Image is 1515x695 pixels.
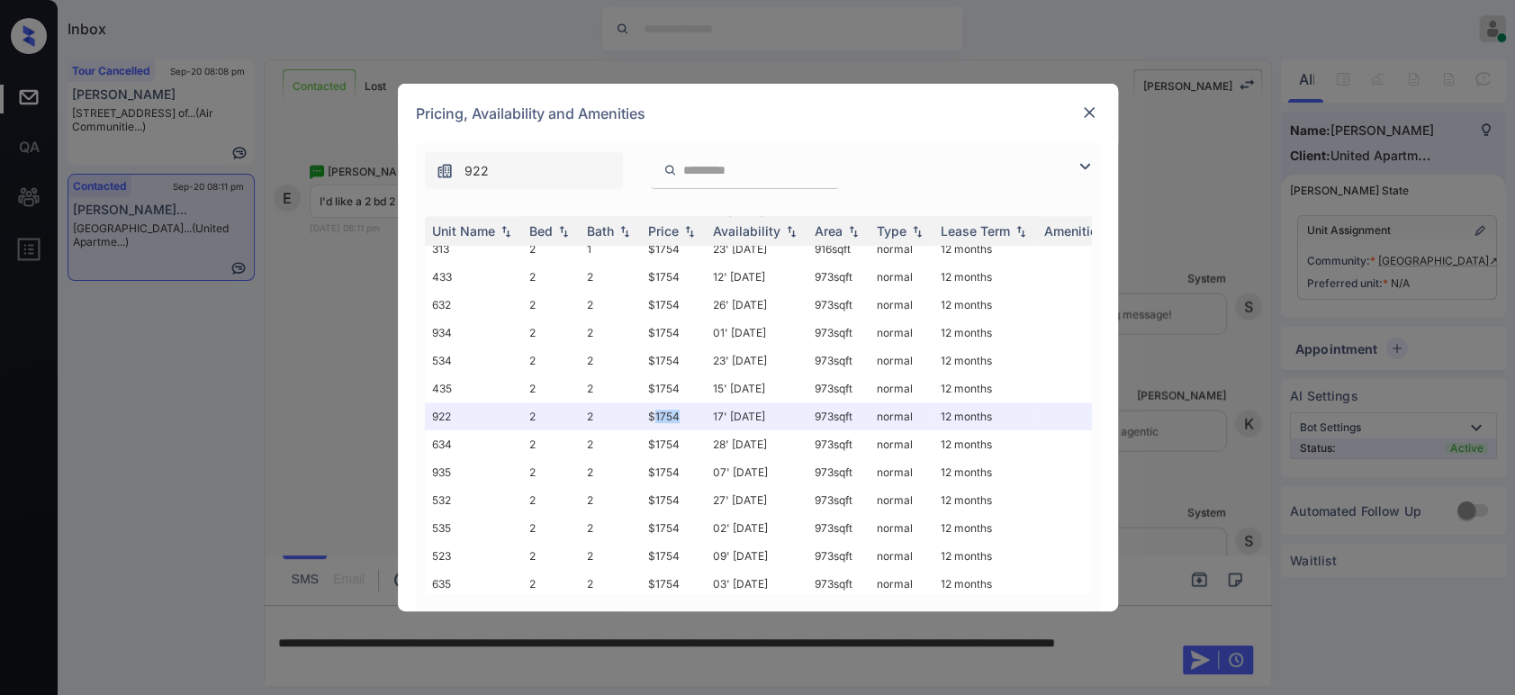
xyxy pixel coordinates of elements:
td: normal [870,486,933,514]
td: 12 months [933,291,1037,319]
td: 2 [580,375,641,402]
td: normal [870,235,933,263]
td: 12 months [933,458,1037,486]
div: Amenities [1044,223,1105,239]
div: Pricing, Availability and Amenities [398,84,1118,143]
div: Unit Name [432,223,495,239]
td: 2 [580,263,641,291]
td: 973 sqft [807,319,870,347]
td: 935 [425,458,522,486]
td: 2 [522,486,580,514]
div: Lease Term [941,223,1010,239]
td: 2 [522,570,580,598]
td: 632 [425,291,522,319]
td: $1754 [641,375,706,402]
td: 973 sqft [807,458,870,486]
td: 17' [DATE] [706,402,807,430]
td: $1754 [641,570,706,598]
td: normal [870,430,933,458]
td: normal [870,375,933,402]
td: 12 months [933,402,1037,430]
td: 922 [425,402,522,430]
td: 02' [DATE] [706,514,807,542]
td: 09' [DATE] [706,542,807,570]
img: icon-zuma [663,162,677,178]
img: sorting [1012,225,1030,238]
img: sorting [555,225,573,238]
td: 2 [580,291,641,319]
td: 973 sqft [807,375,870,402]
td: 2 [580,347,641,375]
td: $1754 [641,347,706,375]
td: 2 [522,458,580,486]
td: 435 [425,375,522,402]
div: Availability [713,223,780,239]
td: 973 sqft [807,570,870,598]
td: 12' [DATE] [706,263,807,291]
td: 2 [522,402,580,430]
td: 23' [DATE] [706,347,807,375]
td: normal [870,291,933,319]
td: $1754 [641,263,706,291]
div: Area [815,223,843,239]
td: 27' [DATE] [706,486,807,514]
td: 2 [522,319,580,347]
td: 973 sqft [807,291,870,319]
td: 2 [522,263,580,291]
img: sorting [616,225,634,238]
td: 2 [522,291,580,319]
span: 922 [464,161,489,181]
td: 433 [425,263,522,291]
td: 2 [580,570,641,598]
td: $1754 [641,486,706,514]
td: 12 months [933,347,1037,375]
td: 03' [DATE] [706,570,807,598]
td: 973 sqft [807,486,870,514]
td: $1754 [641,542,706,570]
td: 12 months [933,430,1037,458]
td: 916 sqft [807,235,870,263]
td: 12 months [933,235,1037,263]
td: 2 [580,430,641,458]
td: 1 [580,235,641,263]
div: Bed [529,223,553,239]
td: $1754 [641,291,706,319]
td: normal [870,319,933,347]
td: 534 [425,347,522,375]
td: $1754 [641,402,706,430]
td: 532 [425,486,522,514]
img: sorting [681,225,699,238]
td: $1754 [641,514,706,542]
td: 2 [522,514,580,542]
td: $1754 [641,458,706,486]
td: 12 months [933,486,1037,514]
td: 07' [DATE] [706,458,807,486]
td: 26' [DATE] [706,291,807,319]
td: 12 months [933,263,1037,291]
td: 313 [425,235,522,263]
td: $1754 [641,235,706,263]
td: 2 [522,347,580,375]
td: 12 months [933,375,1037,402]
td: 973 sqft [807,347,870,375]
td: 12 months [933,542,1037,570]
td: 23' [DATE] [706,235,807,263]
img: sorting [782,225,800,238]
div: Type [877,223,906,239]
td: 2 [580,514,641,542]
td: 973 sqft [807,542,870,570]
td: 2 [580,486,641,514]
div: Price [648,223,679,239]
td: 973 sqft [807,430,870,458]
td: 2 [522,375,580,402]
td: 2 [522,235,580,263]
img: icon-zuma [436,162,454,180]
td: 2 [522,542,580,570]
td: normal [870,402,933,430]
td: 2 [522,430,580,458]
td: 2 [580,319,641,347]
td: normal [870,542,933,570]
td: 934 [425,319,522,347]
td: 15' [DATE] [706,375,807,402]
td: 2 [580,402,641,430]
